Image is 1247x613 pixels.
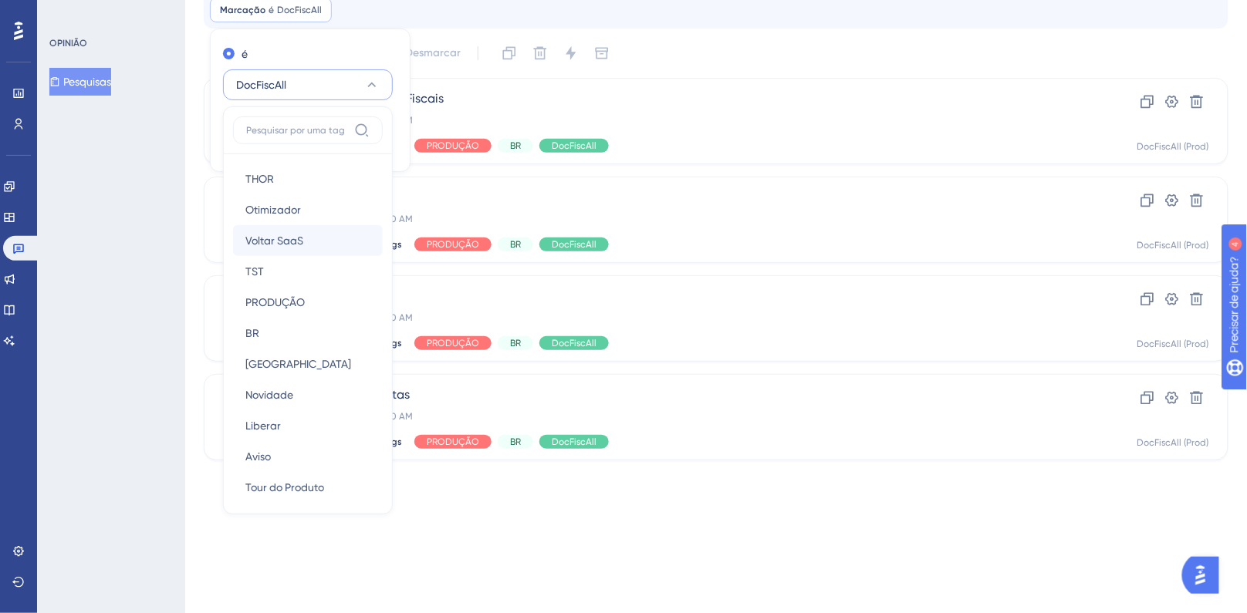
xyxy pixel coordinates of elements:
[1137,437,1209,448] font: DocFiscAll (Prod)
[245,481,324,493] font: Tour do Produto
[510,338,521,349] font: BR
[552,436,596,447] font: DocFiscAll
[233,410,383,441] button: Liberar
[245,389,293,401] font: Novidade
[1137,141,1209,152] font: DocFiscAll (Prod)
[49,68,111,96] button: Pesquisas
[427,436,479,447] font: PRODUÇÃO
[233,194,383,225] button: Otimizador
[510,239,521,250] font: BR
[245,173,274,185] font: THOR
[233,225,383,256] button: Voltar SaaS
[245,296,305,308] font: PRODUÇÃO
[552,140,596,151] font: DocFiscAll
[233,287,383,318] button: PRODUÇÃO
[1137,338,1209,349] font: DocFiscAll (Prod)
[63,76,111,88] font: Pesquisas
[223,69,393,100] button: DocFiscAll
[236,79,286,91] font: DocFiscAll
[245,204,301,216] font: Otimizador
[427,239,479,250] font: PRODUÇÃO
[242,48,248,60] font: é
[233,163,383,194] button: THOR
[233,256,383,287] button: TST
[49,38,87,49] font: OPINIÃO
[233,441,383,472] button: Aviso
[245,327,259,339] font: BR
[245,234,303,247] font: Voltar SaaS
[220,5,265,15] font: Marcação
[245,450,271,463] font: Aviso
[552,338,596,349] font: DocFiscAll
[233,472,383,503] button: Tour do Produto
[405,46,461,59] font: Desmarcar
[277,5,322,15] font: DocFiscAll
[233,318,383,349] button: BR
[427,338,479,349] font: PRODUÇÃO
[245,358,351,370] font: [GEOGRAPHIC_DATA]
[246,124,348,136] input: Pesquisar por uma tag
[397,39,468,67] button: Desmarcar
[1182,552,1228,598] iframe: Iniciador do Assistente de IA do UserGuiding
[510,140,521,151] font: BR
[245,419,281,432] font: Liberar
[552,239,596,250] font: DocFiscAll
[233,379,383,410] button: Novidade
[233,349,383,379] button: [GEOGRAPHIC_DATA]
[36,7,133,19] font: Precisar de ajuda?
[427,140,479,151] font: PRODUÇÃO
[245,265,264,278] font: TST
[144,9,148,18] font: 4
[510,436,521,447] font: BR
[1137,240,1209,251] font: DocFiscAll (Prod)
[269,5,274,15] font: é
